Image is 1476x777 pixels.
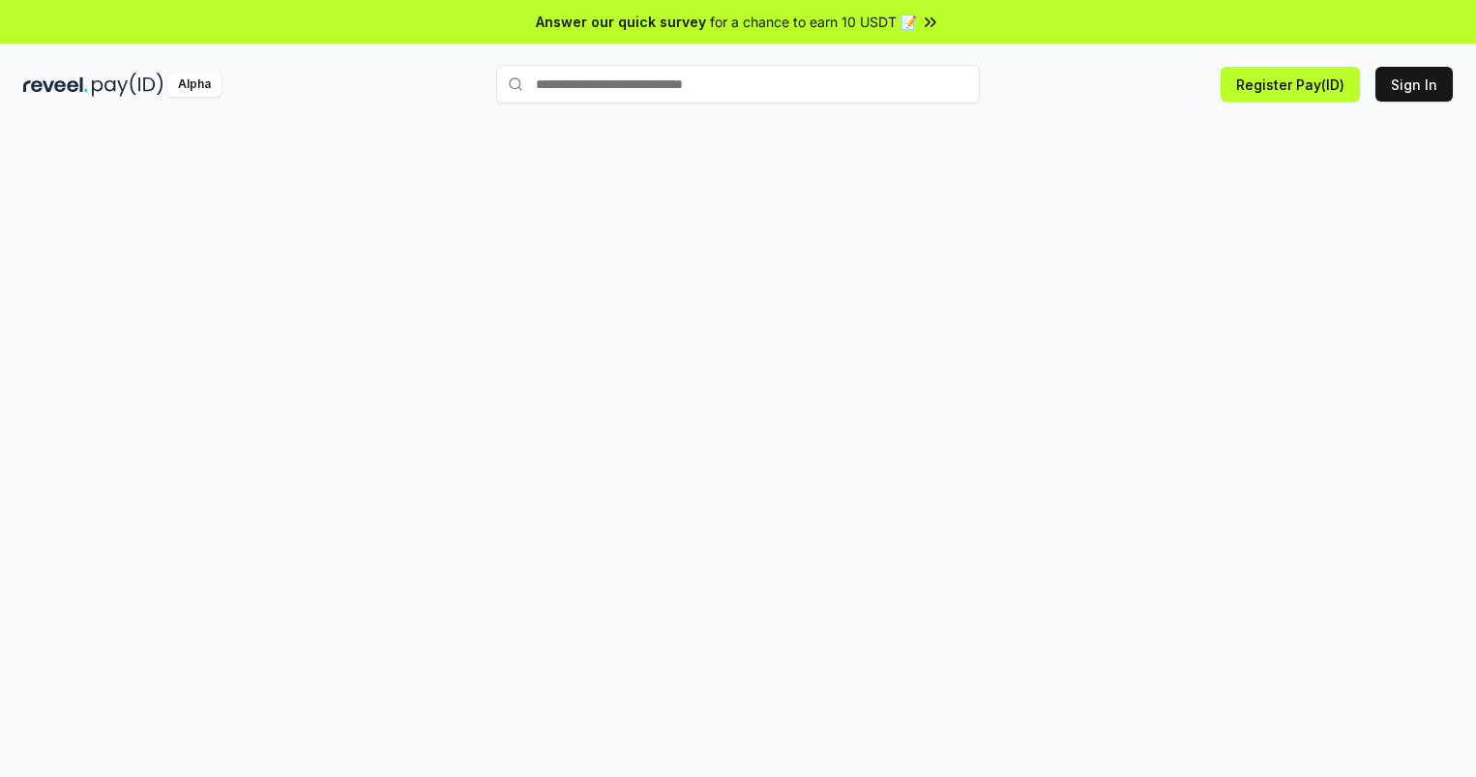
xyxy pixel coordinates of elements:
[1375,67,1453,102] button: Sign In
[167,73,221,97] div: Alpha
[92,73,163,97] img: pay_id
[536,12,706,32] span: Answer our quick survey
[1221,67,1360,102] button: Register Pay(ID)
[23,73,88,97] img: reveel_dark
[710,12,917,32] span: for a chance to earn 10 USDT 📝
